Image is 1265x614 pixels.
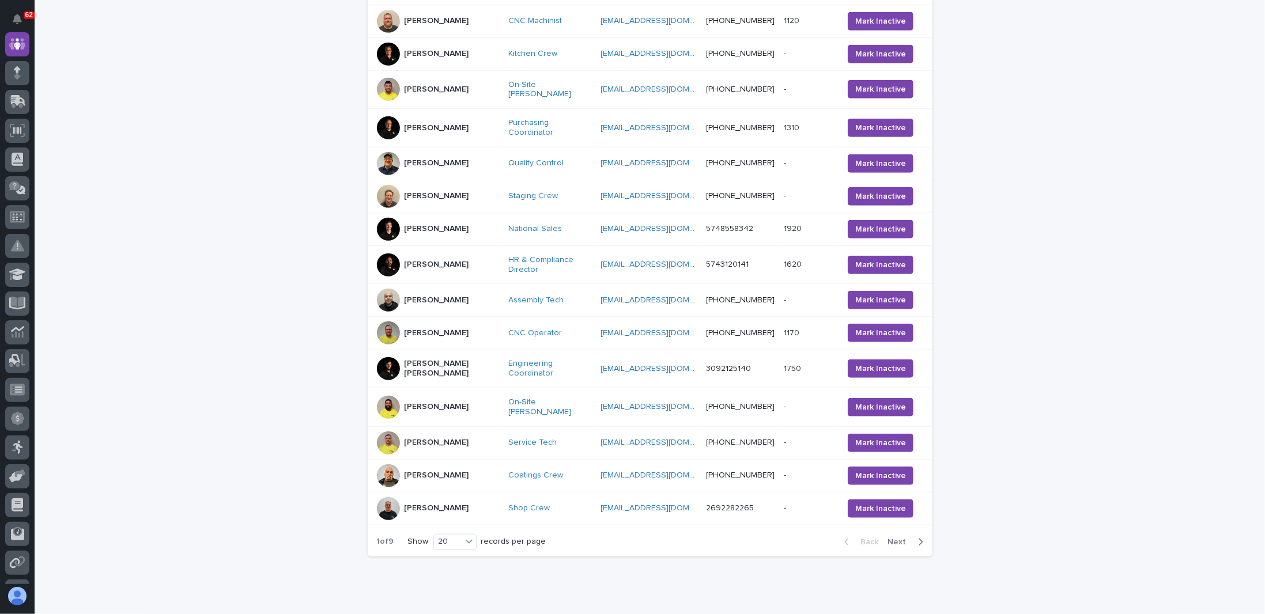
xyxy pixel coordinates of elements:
[855,191,906,202] span: Mark Inactive
[784,400,789,412] p: -
[855,122,906,134] span: Mark Inactive
[848,434,913,452] button: Mark Inactive
[784,293,789,305] p: -
[855,327,906,339] span: Mark Inactive
[368,459,932,492] tr: [PERSON_NAME]Coatings Crew [EMAIL_ADDRESS][DOMAIN_NAME] [PHONE_NUMBER]-- Mark Inactive
[368,528,403,556] p: 1 of 9
[835,537,883,547] button: Back
[601,17,731,25] a: [EMAIL_ADDRESS][DOMAIN_NAME]
[368,317,932,350] tr: [PERSON_NAME]CNC Operator [EMAIL_ADDRESS][DOMAIN_NAME] [PHONE_NUMBER]11701170 Mark Inactive
[508,359,592,378] a: Engineering Coordinator
[707,403,775,411] a: [PHONE_NUMBER]
[854,538,879,546] span: Back
[601,504,731,512] a: [EMAIL_ADDRESS][DOMAIN_NAME]
[707,504,754,512] a: 2692282265
[25,11,33,19] p: 62
[707,365,752,373] a: 3092125140
[601,329,731,337] a: [EMAIL_ADDRESS][DOMAIN_NAME]
[434,536,462,548] div: 20
[848,12,913,31] button: Mark Inactive
[707,124,775,132] a: [PHONE_NUMBER]
[707,260,749,268] a: 5743120141
[848,359,913,378] button: Mark Inactive
[784,435,789,448] p: -
[368,70,932,109] tr: [PERSON_NAME]On-Site [PERSON_NAME] [EMAIL_ADDRESS][DOMAIN_NAME] [PHONE_NUMBER]-- Mark Inactive
[848,187,913,206] button: Mark Inactive
[784,189,789,201] p: -
[508,224,562,234] a: National Sales
[707,50,775,58] a: [PHONE_NUMBER]
[784,121,802,133] p: 1310
[888,538,913,546] span: Next
[707,17,775,25] a: [PHONE_NUMBER]
[848,467,913,485] button: Mark Inactive
[508,397,592,417] a: On-Site [PERSON_NAME]
[601,50,731,58] a: [EMAIL_ADDRESS][DOMAIN_NAME]
[601,85,731,93] a: [EMAIL_ADDRESS][DOMAIN_NAME]
[784,222,805,234] p: 1920
[855,223,906,235] span: Mark Inactive
[405,260,469,270] p: [PERSON_NAME]
[405,224,469,234] p: [PERSON_NAME]
[707,296,775,304] a: [PHONE_NUMBER]
[405,158,469,168] p: [PERSON_NAME]
[855,401,906,413] span: Mark Inactive
[405,191,469,201] p: [PERSON_NAME]
[601,124,731,132] a: [EMAIL_ADDRESS][DOMAIN_NAME]
[368,213,932,245] tr: [PERSON_NAME]National Sales [EMAIL_ADDRESS][DOMAIN_NAME] 574855834219201920 Mark Inactive
[601,438,731,446] a: [EMAIL_ADDRESS][DOMAIN_NAME]
[405,295,469,305] p: [PERSON_NAME]
[405,123,469,133] p: [PERSON_NAME]
[405,85,469,94] p: [PERSON_NAME]
[848,398,913,416] button: Mark Inactive
[855,259,906,271] span: Mark Inactive
[784,501,789,513] p: -
[707,471,775,479] a: [PHONE_NUMBER]
[848,45,913,63] button: Mark Inactive
[368,109,932,147] tr: [PERSON_NAME]Purchasing Coordinator [EMAIL_ADDRESS][DOMAIN_NAME] [PHONE_NUMBER]13101310 Mark Inac...
[14,14,29,32] div: Notifications62
[601,403,731,411] a: [EMAIL_ADDRESS][DOMAIN_NAME]
[508,471,563,480] a: Coatings Crew
[848,119,913,137] button: Mark Inactive
[405,471,469,480] p: [PERSON_NAME]
[784,14,802,26] p: 1120
[855,437,906,449] span: Mark Inactive
[368,245,932,284] tr: [PERSON_NAME]HR & Compliance Director [EMAIL_ADDRESS][DOMAIN_NAME] 574312014116201620 Mark Inactive
[601,260,731,268] a: [EMAIL_ADDRESS][DOMAIN_NAME]
[784,362,804,374] p: 1750
[707,159,775,167] a: [PHONE_NUMBER]
[855,363,906,374] span: Mark Inactive
[405,503,469,513] p: [PERSON_NAME]
[5,7,29,31] button: Notifications
[855,470,906,482] span: Mark Inactive
[508,438,557,448] a: Service Tech
[855,294,906,306] span: Mark Inactive
[405,359,499,378] p: [PERSON_NAME] [PERSON_NAME]
[601,471,731,479] a: [EMAIL_ADDRESS][DOMAIN_NAME]
[408,537,429,547] p: Show
[508,158,564,168] a: Quality Control
[405,16,469,26] p: [PERSON_NAME]
[601,296,731,304] a: [EMAIL_ADDRESS][DOMAIN_NAME]
[508,80,592,100] a: On-Site [PERSON_NAME]
[368,5,932,37] tr: [PERSON_NAME]CNC Machinist [EMAIL_ADDRESS][DOMAIN_NAME] [PHONE_NUMBER]11201120 Mark Inactive
[368,426,932,459] tr: [PERSON_NAME]Service Tech [EMAIL_ADDRESS][DOMAIN_NAME] [PHONE_NUMBER]-- Mark Inactive
[368,180,932,213] tr: [PERSON_NAME]Staging Crew [EMAIL_ADDRESS][DOMAIN_NAME] [PHONE_NUMBER]-- Mark Inactive
[508,49,557,59] a: Kitchen Crew
[848,291,913,309] button: Mark Inactive
[368,388,932,426] tr: [PERSON_NAME]On-Site [PERSON_NAME] [EMAIL_ADDRESS][DOMAIN_NAME] [PHONE_NUMBER]-- Mark Inactive
[784,47,789,59] p: -
[508,503,550,513] a: Shop Crew
[601,159,731,167] a: [EMAIL_ADDRESS][DOMAIN_NAME]
[707,225,754,233] a: 5748558342
[508,16,562,26] a: CNC Machinist
[848,499,913,518] button: Mark Inactive
[784,326,802,338] p: 1170
[707,192,775,200] a: [PHONE_NUMBER]
[405,328,469,338] p: [PERSON_NAME]
[368,492,932,525] tr: [PERSON_NAME]Shop Crew [EMAIL_ADDRESS][DOMAIN_NAME] 2692282265-- Mark Inactive
[368,350,932,388] tr: [PERSON_NAME] [PERSON_NAME]Engineering Coordinator [EMAIL_ADDRESS][DOMAIN_NAME] 30921251401750175...
[855,84,906,95] span: Mark Inactive
[784,82,789,94] p: -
